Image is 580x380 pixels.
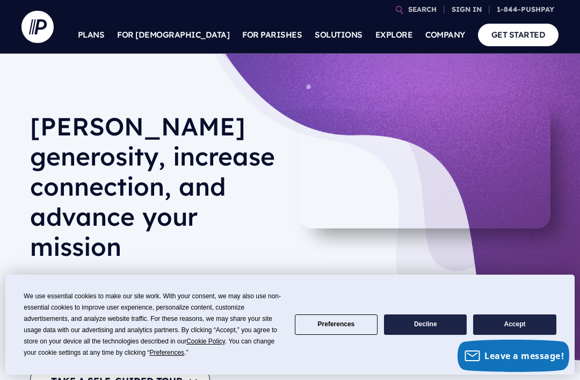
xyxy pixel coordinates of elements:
a: PLANS [78,16,105,54]
a: COMPANY [425,16,465,54]
h1: [PERSON_NAME] generosity, increase connection, and advance your mission [30,111,281,270]
span: Leave a message! [484,350,564,362]
a: FOR [DEMOGRAPHIC_DATA] [117,16,229,54]
button: Accept [473,314,556,335]
div: We use essential cookies to make our site work. With your consent, we may also use non-essential ... [24,291,281,359]
span: Preferences [149,349,184,356]
a: EXPLORE [375,16,413,54]
button: Decline [384,314,467,335]
a: SOLUTIONS [315,16,363,54]
a: FOR PARISHES [242,16,302,54]
div: Cookie Consent Prompt [5,275,575,375]
a: GET STARTED [478,24,559,46]
button: Leave a message! [458,340,569,372]
span: Cookie Policy [186,338,225,345]
h2: Get the leading digital engagement platform for [DEMOGRAPHIC_DATA] and parishes. [30,271,281,313]
button: Preferences [295,314,378,335]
